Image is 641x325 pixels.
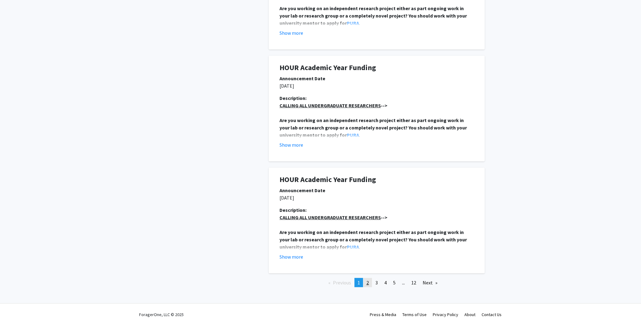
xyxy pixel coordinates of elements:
p: [DATE] [279,194,474,201]
iframe: Chat [5,297,26,320]
span: 1 [358,279,360,286]
a: PURA [347,132,359,138]
div: Announcement Date [279,187,474,194]
p: . [279,5,474,27]
a: PURA [347,244,359,250]
strong: Are you working on an independent research project either as part ongoing work in your lab or res... [279,117,468,138]
span: Previous [333,279,351,286]
strong: Are you working on an independent research project either as part ongoing work in your lab or res... [279,5,468,26]
strong: --> [279,214,387,220]
u: CALLING ALL UNDERGRADUATE RESEARCHERS [279,214,381,220]
span: 12 [411,279,416,286]
div: Announcement Date [279,75,474,82]
p: [DATE] [279,82,474,89]
span: 5 [393,279,396,286]
span: 4 [384,279,387,286]
ul: Pagination [269,278,485,287]
h1: HOUR Academic Year Funding [279,175,474,184]
a: PURA [347,20,359,26]
a: About [465,312,476,317]
span: 2 [366,279,369,286]
a: Terms of Use [403,312,427,317]
button: Show more [279,141,303,149]
strong: --> [279,102,387,109]
div: Description: [279,94,474,102]
a: Contact Us [482,312,502,317]
a: Privacy Policy [433,312,459,317]
div: Description: [279,206,474,214]
p: . [279,228,474,251]
span: 3 [375,279,378,286]
p: . [279,117,474,139]
button: Show more [279,29,303,37]
a: Press & Media [370,312,397,317]
a: Next page [420,278,440,287]
h1: HOUR Academic Year Funding [279,63,474,72]
u: CALLING ALL UNDERGRADUATE RESEARCHERS [279,102,381,109]
span: ... [402,279,405,286]
button: Show more [279,253,303,260]
strong: Are you working on an independent research project either as part ongoing work in your lab or res... [279,229,468,250]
